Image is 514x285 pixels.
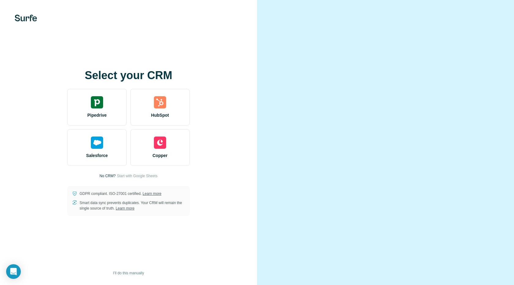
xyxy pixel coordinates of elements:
[154,96,166,108] img: hubspot's logo
[86,152,108,159] span: Salesforce
[91,96,103,108] img: pipedrive's logo
[117,173,158,179] button: Start with Google Sheets
[109,269,148,278] button: I’ll do this manually
[80,200,185,211] p: Smart data sync prevents duplicates. Your CRM will remain the single source of truth.
[6,264,21,279] div: Open Intercom Messenger
[87,112,106,118] span: Pipedrive
[153,152,168,159] span: Copper
[116,206,134,210] a: Learn more
[91,137,103,149] img: salesforce's logo
[99,173,116,179] p: No CRM?
[113,270,144,276] span: I’ll do this manually
[143,192,161,196] a: Learn more
[15,15,37,21] img: Surfe's logo
[151,112,169,118] span: HubSpot
[67,69,190,82] h1: Select your CRM
[80,191,161,196] p: GDPR compliant. ISO-27001 certified.
[154,137,166,149] img: copper's logo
